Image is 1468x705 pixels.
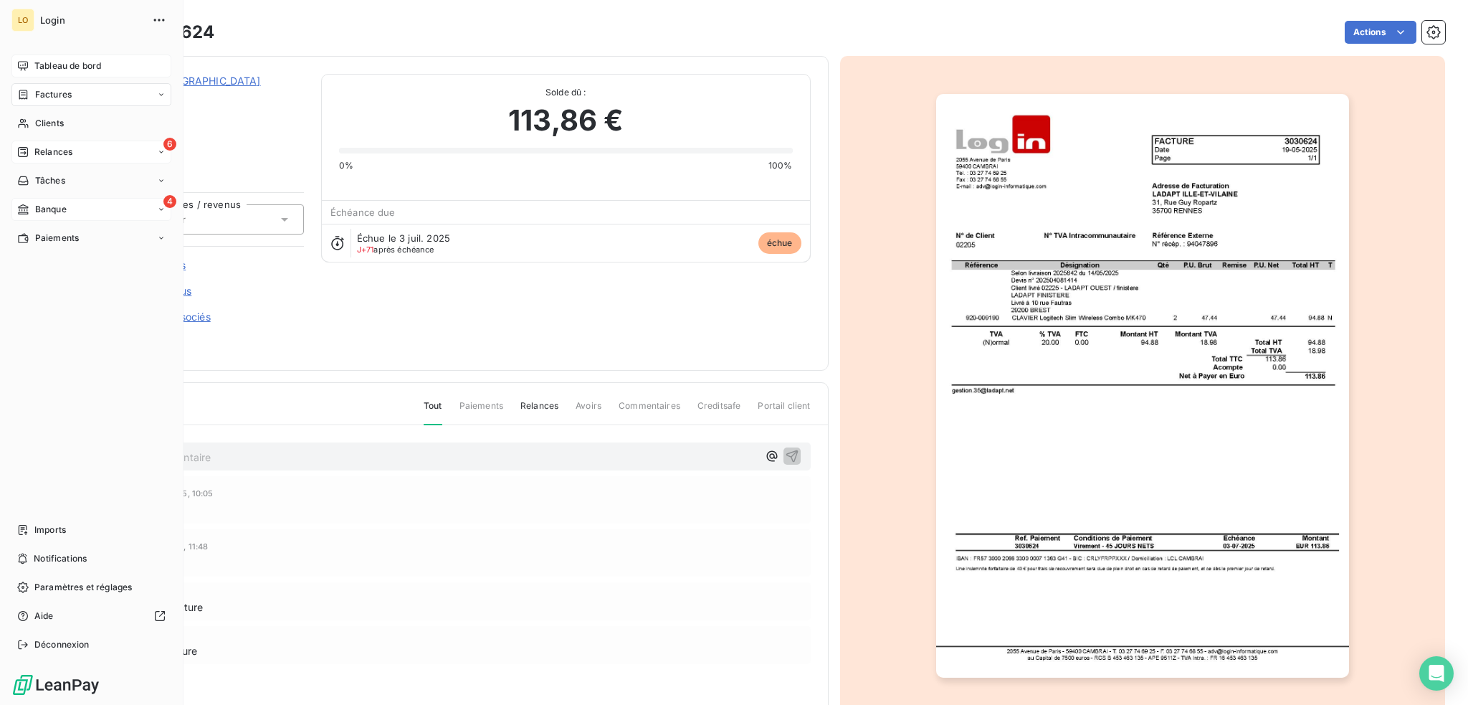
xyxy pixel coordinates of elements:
[357,245,434,254] span: après échéance
[34,60,101,72] span: Tableau de bord
[163,138,176,151] span: 6
[35,232,79,245] span: Paiements
[936,94,1349,678] img: invoice_thumbnail
[35,174,65,187] span: Tâches
[758,399,810,424] span: Portail client
[1345,21,1416,44] button: Actions
[35,88,72,101] span: Factures
[424,399,442,425] span: Tout
[34,610,54,623] span: Aide
[357,245,374,255] span: J+71
[40,14,143,26] span: Login
[330,207,396,218] span: Échéance due
[113,91,304,103] span: 02205
[34,524,66,536] span: Imports
[35,117,64,130] span: Clients
[35,203,67,216] span: Banque
[163,195,176,208] span: 4
[697,399,741,424] span: Creditsafe
[768,159,793,172] span: 100%
[339,159,353,172] span: 0%
[357,232,450,244] span: Échue le 3 juil. 2025
[113,75,261,87] a: LADAPT [GEOGRAPHIC_DATA]
[34,146,72,158] span: Relances
[34,552,87,565] span: Notifications
[459,399,503,424] span: Paiements
[339,86,793,99] span: Solde dû :
[11,605,171,628] a: Aide
[758,232,801,254] span: échue
[619,399,680,424] span: Commentaires
[34,638,90,651] span: Déconnexion
[520,399,558,424] span: Relances
[11,9,34,32] div: LO
[34,581,132,594] span: Paramètres et réglages
[11,673,100,696] img: Logo LeanPay
[508,99,623,142] span: 113,86 €
[1419,656,1454,691] div: Open Intercom Messenger
[576,399,601,424] span: Avoirs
